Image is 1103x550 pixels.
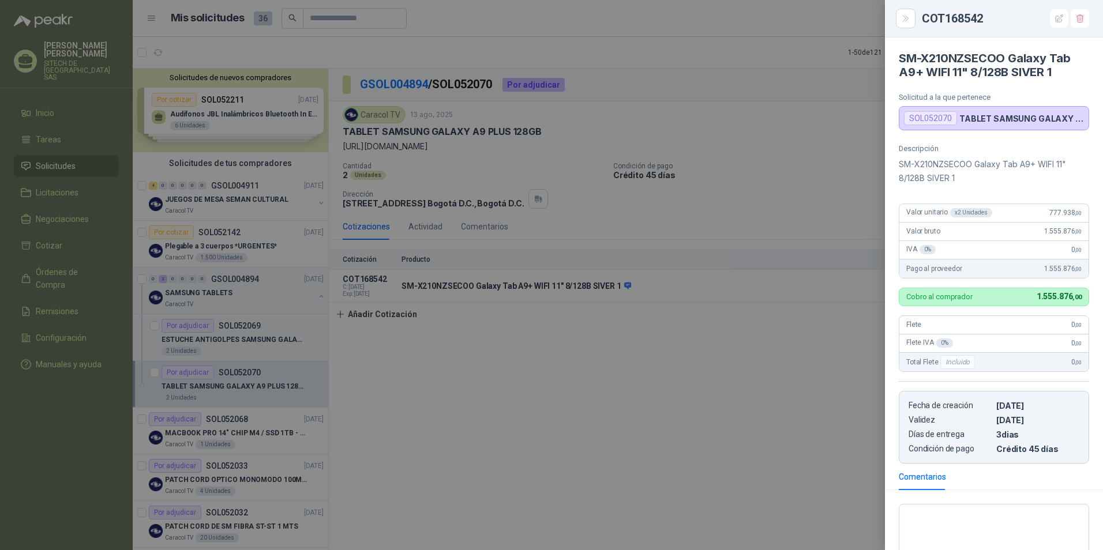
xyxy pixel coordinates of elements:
span: 1.555.876 [1044,227,1082,235]
span: ,00 [1075,210,1082,216]
span: 0 [1071,339,1082,347]
span: 1.555.876 [1037,292,1082,301]
span: ,00 [1075,340,1082,346]
span: Total Flete [906,355,977,369]
span: Valor bruto [906,227,940,235]
p: Crédito 45 días [996,444,1079,454]
span: 0 [1071,246,1082,254]
p: [DATE] [996,401,1079,410]
span: 0 [1071,358,1082,366]
p: Cobro al comprador [906,293,973,300]
span: Flete [906,321,921,329]
p: Fecha de creación [909,401,992,410]
span: 0 [1071,321,1082,329]
div: x 2 Unidades [950,208,992,217]
span: ,00 [1075,359,1082,366]
p: SM-X210NZSECOO Galaxy Tab A9+ WIFI 11" 8/128B SIVER 1 [899,157,1089,185]
span: Flete IVA [906,338,953,348]
span: ,00 [1075,266,1082,272]
span: Valor unitario [906,208,992,217]
span: ,00 [1075,228,1082,235]
span: IVA [906,245,936,254]
p: [DATE] [996,415,1079,425]
div: SOL052070 [904,111,957,125]
button: Close [899,12,913,25]
div: COT168542 [922,9,1089,28]
p: TABLET SAMSUNG GALAXY A9 PLUS 128GB [959,114,1084,123]
p: 3 dias [996,430,1079,439]
p: Días de entrega [909,430,992,439]
div: Incluido [940,355,975,369]
span: 1.555.876 [1044,265,1082,273]
span: ,00 [1072,293,1082,301]
div: 0 % [920,245,936,254]
p: Descripción [899,144,1089,153]
span: Pago al proveedor [906,265,962,273]
div: 0 % [936,338,953,348]
span: ,00 [1075,247,1082,253]
span: 777.938 [1049,209,1082,217]
p: Solicitud a la que pertenece [899,93,1089,101]
h4: SM-X210NZSECOO Galaxy Tab A9+ WIFI 11" 8/128B SIVER 1 [899,51,1089,79]
p: Condición de pago [909,444,992,454]
span: ,00 [1075,322,1082,328]
p: Validez [909,415,992,425]
div: Comentarios [899,470,946,483]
